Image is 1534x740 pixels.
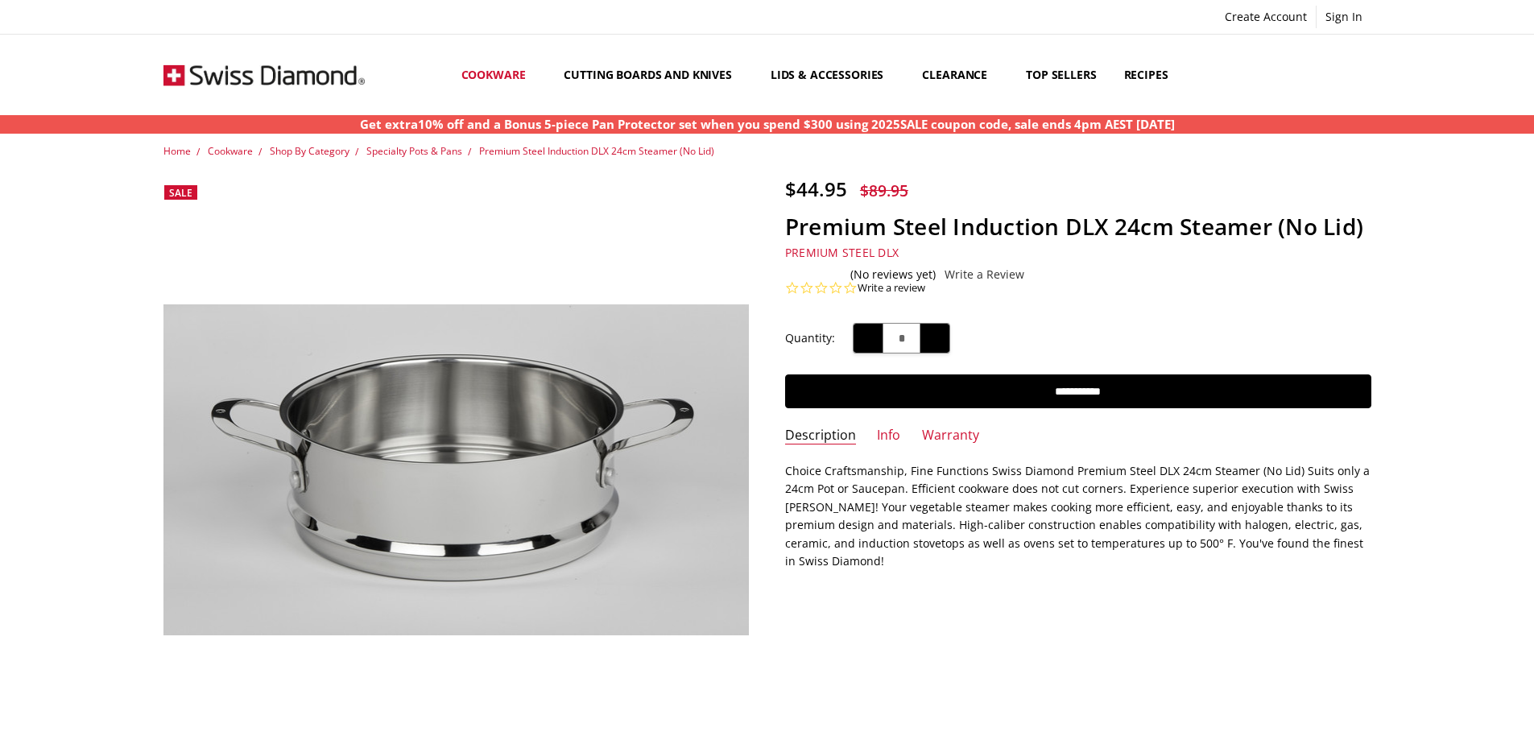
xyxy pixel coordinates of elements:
a: Sign In [1317,6,1371,28]
a: Description [785,427,856,445]
a: Warranty [922,427,979,445]
span: (No reviews yet) [850,268,936,281]
a: Info [877,427,900,445]
label: Quantity: [785,329,835,347]
h1: Premium Steel Induction DLX 24cm Steamer (No Lid) [785,213,1371,241]
span: $89.95 [860,180,908,201]
a: Create Account [1216,6,1316,28]
a: Specialty Pots & Pans [366,144,462,158]
p: Choice Craftsmanship, Fine Functions Swiss Diamond Premium Steel DLX 24cm Steamer (No Lid) Suits ... [785,462,1371,570]
a: Recipes [1110,39,1182,110]
a: Write a review [858,281,925,296]
a: Write a Review [945,268,1024,281]
a: Premium Steel DLX [785,245,899,260]
a: Cutting boards and knives [550,39,757,110]
p: Get extra10% off and a Bonus 5-piece Pan Protector set when you spend $300 using 2025SALE coupon ... [360,115,1175,134]
a: Premium Steel Induction DLX 24cm Steamer (No Lid) [479,144,714,158]
img: Premium Steel Induction DLX 24cm Steamer (No Lid) [163,304,750,635]
a: Clearance [908,39,1012,110]
a: Top Sellers [1012,39,1110,110]
a: Cookware [208,144,253,158]
a: Lids & Accessories [757,39,908,110]
img: Free Shipping On Every Order [163,35,365,115]
span: Sale [169,186,192,200]
a: Cookware [448,39,551,110]
a: Shop By Category [270,144,349,158]
span: $44.95 [785,176,847,202]
a: Home [163,144,191,158]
